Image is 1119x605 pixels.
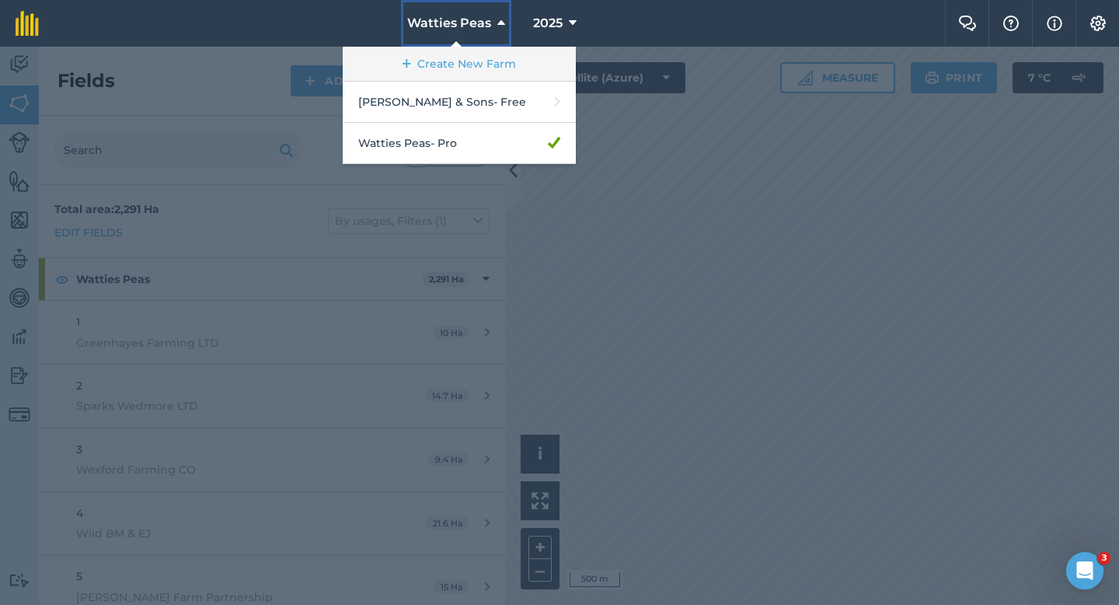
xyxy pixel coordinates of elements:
[1002,16,1020,31] img: A question mark icon
[1066,552,1103,589] iframe: Intercom live chat
[16,11,39,36] img: fieldmargin Logo
[343,82,576,123] a: [PERSON_NAME] & Sons- Free
[958,16,977,31] img: Two speech bubbles overlapping with the left bubble in the forefront
[533,14,563,33] span: 2025
[1089,16,1107,31] img: A cog icon
[343,123,576,164] a: Watties Peas- Pro
[407,14,491,33] span: Watties Peas
[1047,14,1062,33] img: svg+xml;base64,PHN2ZyB4bWxucz0iaHR0cDovL3d3dy53My5vcmcvMjAwMC9zdmciIHdpZHRoPSIxNyIgaGVpZ2h0PSIxNy...
[343,47,576,82] a: Create New Farm
[1098,552,1110,565] span: 3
